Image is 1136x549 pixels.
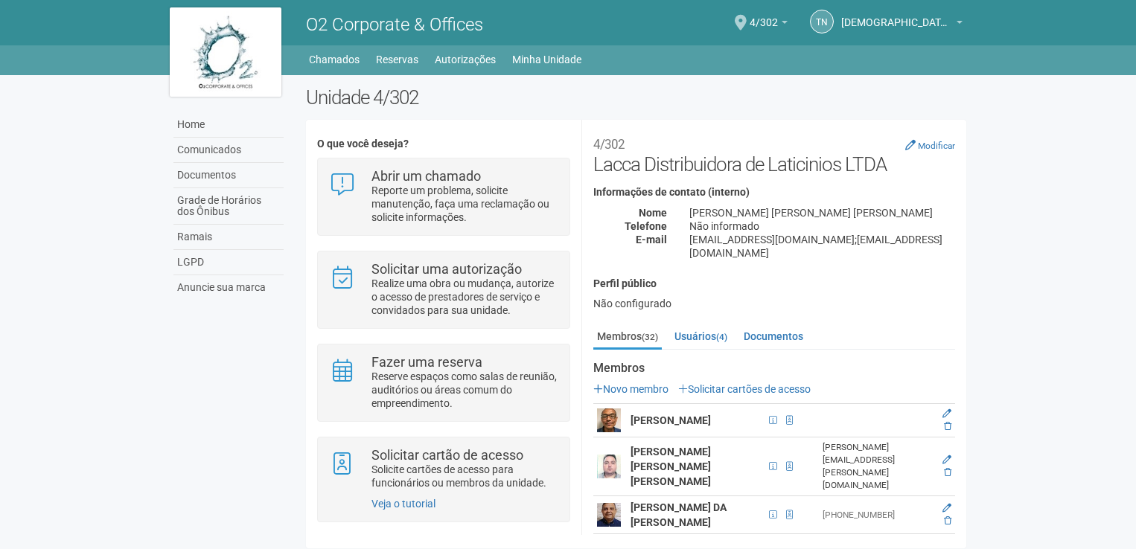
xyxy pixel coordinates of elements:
a: Solicitar cartão de acesso Solicite cartões de acesso para funcionários ou membros da unidade. [329,449,558,489]
h2: Lacca Distribuidora de Laticinios LTDA [593,131,955,176]
small: Modificar [918,141,955,151]
span: O2 Corporate & Offices [306,14,483,35]
a: 4/302 [750,19,788,30]
strong: Abrir um chamado [371,168,481,184]
a: Editar membro [942,455,951,465]
a: Usuários(4) [671,325,731,347]
a: LGPD [173,250,284,275]
a: Comunicados [173,138,284,163]
a: Fazer uma reserva Reserve espaços como salas de reunião, auditórios ou áreas comum do empreendime... [329,356,558,410]
h4: O que você deseja? [317,138,569,150]
p: Reporte um problema, solicite manutenção, faça uma reclamação ou solicite informações. [371,184,558,224]
a: Novo membro [593,383,668,395]
strong: [PERSON_NAME] DA [PERSON_NAME] [631,501,727,528]
span: 4/302 [750,2,778,28]
p: Solicite cartões de acesso para funcionários ou membros da unidade. [371,463,558,489]
a: Autorizações [435,49,496,70]
strong: Membros [593,362,955,375]
a: Modificar [905,139,955,151]
span: THAIS NOBREGA LUNGUINHO [841,2,953,28]
a: [DEMOGRAPHIC_DATA][PERSON_NAME] LUNGUINHO [841,19,963,30]
a: Excluir membro [944,516,951,526]
a: Documentos [740,325,807,347]
a: Membros(32) [593,325,662,350]
strong: [PERSON_NAME] [PERSON_NAME] [PERSON_NAME] [631,446,711,487]
a: Home [173,112,284,138]
a: Editar membro [942,408,951,419]
a: Anuncie sua marca [173,275,284,300]
p: Reserve espaços como salas de reunião, auditórios ou áreas comum do empreendimento. [371,370,558,410]
img: user.png [597,408,621,432]
strong: Solicitar uma autorização [371,261,522,277]
div: [PERSON_NAME][EMAIL_ADDRESS][PERSON_NAME][DOMAIN_NAME] [823,441,934,492]
img: user.png [597,503,621,527]
p: Realize uma obra ou mudança, autorize o acesso de prestadores de serviço e convidados para sua un... [371,277,558,317]
h4: Perfil público [593,278,955,289]
div: Não configurado [593,297,955,310]
a: Grade de Horários dos Ônibus [173,188,284,225]
div: [PERSON_NAME] [PERSON_NAME] [PERSON_NAME] [678,206,966,219]
a: Excluir membro [944,467,951,478]
a: Editar membro [942,503,951,513]
a: Abrir um chamado Reporte um problema, solicite manutenção, faça uma reclamação ou solicite inform... [329,170,558,224]
a: Chamados [309,49,360,70]
strong: [PERSON_NAME] [631,414,711,426]
a: TN [810,10,834,33]
strong: E-mail [636,234,667,245]
img: logo.jpg [170,7,281,97]
small: (4) [716,332,727,342]
small: 4/302 [593,137,625,152]
strong: Telefone [625,220,667,232]
a: Excluir membro [944,421,951,431]
h4: Informações de contato (interno) [593,187,955,198]
a: Veja o tutorial [371,498,435,510]
a: Ramais [173,225,284,250]
a: Documentos [173,163,284,188]
a: Solicitar uma autorização Realize uma obra ou mudança, autorize o acesso de prestadores de serviç... [329,263,558,317]
strong: Nome [639,207,667,219]
div: Não informado [678,219,966,233]
strong: Solicitar cartão de acesso [371,447,523,463]
div: [EMAIL_ADDRESS][DOMAIN_NAME];[EMAIL_ADDRESS][DOMAIN_NAME] [678,233,966,260]
strong: Fazer uma reserva [371,354,482,370]
h2: Unidade 4/302 [306,86,966,109]
img: user.png [597,455,621,478]
small: (32) [642,332,658,342]
a: Solicitar cartões de acesso [678,383,811,395]
a: Minha Unidade [512,49,581,70]
div: [PHONE_NUMBER] [823,509,934,521]
a: Reservas [376,49,418,70]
